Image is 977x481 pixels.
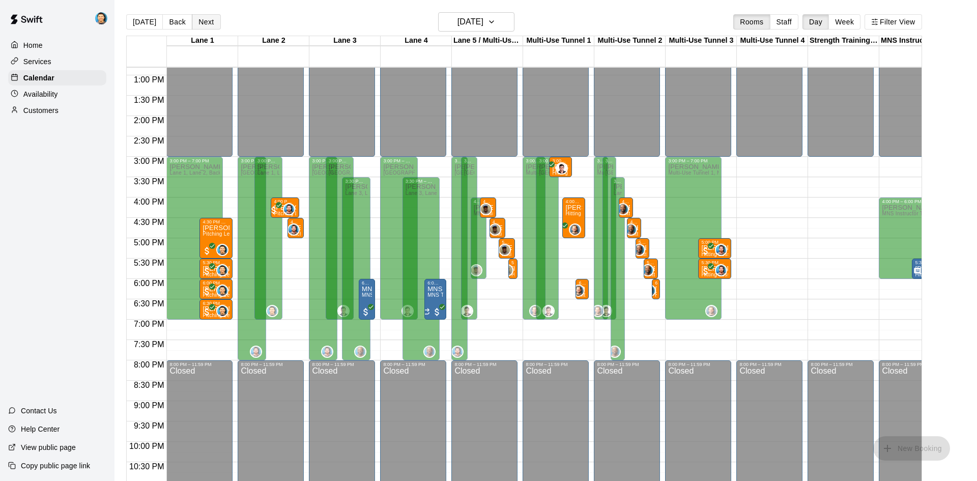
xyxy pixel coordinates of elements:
div: 6:00 PM – 7:00 PM: MNS | 11U-CHAMBER (PRACTICE) [359,279,376,320]
div: 4:00 PM – 4:30 PM: Deuce Chanos [271,197,299,218]
span: Multi-Use Tunnel 1, Multi-Use Tunnel 2, Multi-Use Tunnel 3 [526,170,669,176]
div: Mike Macfarlane [470,264,482,276]
p: Customers [23,105,59,116]
a: Services [8,54,106,69]
div: 3:00 PM – 7:00 PM: Available [166,157,223,320]
span: Gonzo Gonzalez [220,285,228,297]
div: Anthony Miller [461,305,473,317]
span: MNS Team Practice [427,292,475,298]
div: 5:00 PM – 5:30 PM: Deuce Chanos [499,238,515,259]
button: Day [802,14,829,30]
span: 4:00 PM [131,197,167,206]
span: 8:30 PM [131,381,167,389]
div: Jacob Crooks [715,264,727,276]
div: Anthony Miller [401,305,414,317]
div: 5:00 PM – 5:30 PM [639,240,647,245]
span: All customers have paid [541,164,552,175]
div: 3:00 PM – 7:00 PM [526,158,542,163]
p: Help Center [21,424,60,434]
div: 6:00 PM – 7:00 PM [362,280,372,286]
button: Week [828,14,860,30]
div: 3:00 PM – 7:00 PM: Available [665,157,722,320]
div: 4:30 PM – 5:30 PM: Parker Stine [199,218,233,259]
div: Lane 2 [238,36,309,46]
div: 4:00 PM – 5:00 PM [565,199,582,204]
div: 5:30 PM – 6:00 PM [701,260,728,265]
span: Jacob Crooks [292,223,300,236]
span: [GEOGRAPHIC_DATA] 5 / Multi-Use Tunnel 5, Multi-Use Tunnel 2, Multi-Use Tunnel 1, Hitting Tunnel ... [464,170,755,176]
button: [DATE] [126,14,163,30]
button: [DATE] [438,12,514,32]
div: Gonzo Gonzalez [216,285,228,297]
span: 10:30 PM [127,462,166,471]
span: 4:30 PM [131,218,167,227]
span: Chie Gunner [646,264,654,276]
div: 4:30 PM – 5:00 PM [493,219,503,224]
span: 1:00 PM [131,75,167,84]
span: You don't have the permission to add bookings [873,443,950,452]
div: 3:00 PM – 7:00 PM: Available [594,157,608,320]
span: 6:00 PM [131,279,167,288]
div: 3:00 PM – 7:00 PM: Available [380,157,418,320]
span: Gonzo Gonzalez [220,305,228,317]
h6: [DATE] [457,15,483,29]
img: Jacob Crooks [251,347,261,357]
img: Gonzo Gonzalez [95,12,107,24]
div: Lane 3 [309,36,381,46]
img: Gonzo Gonzalez [217,245,227,255]
div: 8:00 PM – 11:59 PM [169,362,229,367]
span: Hitting Lesson (60 Minutes) [565,211,632,216]
div: Chie Gunner [609,346,621,358]
img: Nik Crouch [530,306,540,316]
span: 2:30 PM [131,136,167,145]
p: View public page [21,442,76,452]
img: Chie Gunner [618,204,628,214]
span: 2:00 PM [131,116,167,125]
div: 3:00 PM – 7:00 PM [668,158,719,163]
div: 4:30 PM – 5:00 PM [291,219,301,224]
div: MNS Instructor Tunnel [879,36,951,46]
div: 8:00 PM – 11:59 PM [597,362,657,367]
span: Multi-Use Tunnel 1, Multi-Use Tunnel 2, Multi-Use Tunnel 3 [668,170,811,176]
span: Jacob Crooks [719,244,727,256]
a: Home [8,38,106,53]
div: 8:00 PM – 11:59 PM [668,362,728,367]
img: Chie Gunner [643,265,653,275]
div: Multi-Use Tunnel 3 [666,36,737,46]
a: Availability [8,87,106,102]
div: 4:00 PM – 6:00 PM [474,199,484,204]
p: Availability [23,89,58,99]
div: 4:00 PM – 6:00 PM [882,199,932,204]
img: Nik Crouch [573,286,584,296]
div: 8:00 PM – 11:59 PM [739,362,799,367]
span: Mike Macfarlane [503,244,511,256]
span: All customers have paid [202,246,212,256]
img: Jacob Crooks [322,347,332,357]
div: 5:30 PM – 6:00 PM: Deuce Chanos [508,259,518,279]
img: Mike Macfarlane [490,224,500,235]
div: 6:30 PM – 7:00 PM: Griffen Forck [199,299,233,320]
span: All customers have paid [701,246,711,256]
button: Back [162,14,192,30]
div: Gonzo Gonzalez [266,305,278,317]
div: 3:00 PM – 7:00 PM [257,158,279,163]
div: 3:00 PM – 7:00 PM [597,158,605,163]
span: MNS Instructor Tunnel, Lane 5 / Multi-Use Tunnel 5 [474,211,598,216]
div: 3:00 PM – 7:00 PM: Available [536,157,558,320]
div: 6:00 PM – 7:00 PM: MNS | 11U-CHAMBER (PRACTICE) [424,279,446,320]
img: Chie Gunner [610,347,620,357]
span: All customers have paid [361,307,371,317]
div: Jacob Crooks [288,223,300,236]
img: Gonzo Gonzalez [217,286,227,296]
div: Gonzo Gonzalez [216,305,228,317]
img: Jacob Crooks [284,204,294,214]
div: Mike Macfarlane [489,223,501,236]
p: Copy public page link [21,461,90,471]
div: 6:00 PM – 7:00 PM [427,280,443,286]
span: Jacob Crooks [719,264,727,276]
div: 3:30 PM – 8:00 PM: Available [342,177,370,360]
div: Chie Gunner [617,203,629,215]
div: Jacob Crooks [283,203,295,215]
div: 3:00 PM – 7:00 PM [383,158,415,163]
